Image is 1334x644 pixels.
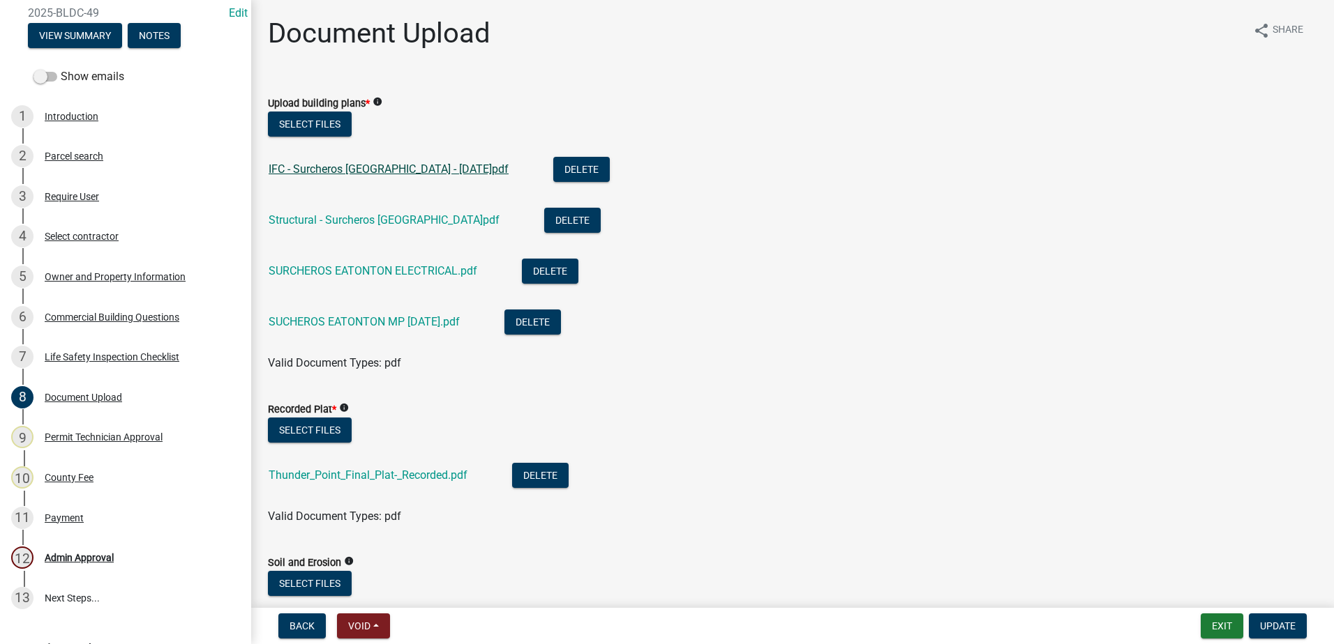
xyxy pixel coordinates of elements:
[544,208,601,233] button: Delete
[268,509,401,523] span: Valid Document Types: pdf
[45,432,163,442] div: Permit Technician Approval
[1201,613,1243,638] button: Exit
[33,68,124,85] label: Show emails
[11,266,33,288] div: 5
[268,112,352,137] button: Select files
[28,23,122,48] button: View Summary
[269,264,477,277] a: SURCHEROS EATONTON ELECTRICAL.pdf
[11,145,33,167] div: 2
[28,6,223,20] span: 2025-BLDC-49
[269,162,509,176] a: IFC - Surcheros [GEOGRAPHIC_DATA] - [DATE]pdf
[348,620,370,631] span: Void
[544,215,601,228] wm-modal-confirm: Delete Document
[11,546,33,569] div: 12
[1253,22,1270,39] i: share
[45,192,99,201] div: Require User
[278,613,326,638] button: Back
[553,157,610,182] button: Delete
[128,23,181,48] button: Notes
[522,259,578,284] button: Delete
[268,99,370,109] label: Upload building plans
[229,6,248,20] a: Edit
[269,213,500,227] a: Structural - Surcheros [GEOGRAPHIC_DATA]pdf
[45,112,98,121] div: Introduction
[11,306,33,328] div: 6
[268,558,341,568] label: Soil and Erosion
[337,613,390,638] button: Void
[11,386,33,408] div: 8
[11,466,33,489] div: 10
[269,468,467,482] a: Thunder_Point_Final_Plat-_Recorded.pdf
[344,556,354,566] i: info
[1273,22,1303,39] span: Share
[1242,17,1314,44] button: shareShare
[268,571,352,596] button: Select files
[45,272,186,282] div: Owner and Property Information
[11,105,33,128] div: 1
[553,164,610,177] wm-modal-confirm: Delete Document
[268,417,352,443] button: Select files
[229,6,248,20] wm-modal-confirm: Edit Application Number
[512,470,569,483] wm-modal-confirm: Delete Document
[28,31,122,42] wm-modal-confirm: Summary
[504,309,561,335] button: Delete
[1249,613,1307,638] button: Update
[373,97,382,107] i: info
[11,185,33,208] div: 3
[269,315,460,328] a: SUCHEROS EATONTON MP [DATE].pdf
[512,463,569,488] button: Delete
[45,392,122,402] div: Document Upload
[45,473,93,482] div: County Fee
[268,356,401,369] span: Valid Document Types: pdf
[45,151,103,161] div: Parcel search
[45,231,119,241] div: Select contractor
[339,403,349,413] i: info
[522,266,578,279] wm-modal-confirm: Delete Document
[504,316,561,330] wm-modal-confirm: Delete Document
[268,17,490,50] h1: Document Upload
[11,507,33,529] div: 11
[268,405,336,415] label: Recorded Plat
[1260,620,1296,631] span: Update
[45,352,179,362] div: Life Safety Inspection Checklist
[45,513,84,523] div: Payment
[290,620,315,631] span: Back
[45,553,114,562] div: Admin Approval
[11,346,33,368] div: 7
[128,31,181,42] wm-modal-confirm: Notes
[11,426,33,448] div: 9
[11,225,33,247] div: 4
[11,587,33,609] div: 13
[45,312,179,322] div: Commercial Building Questions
